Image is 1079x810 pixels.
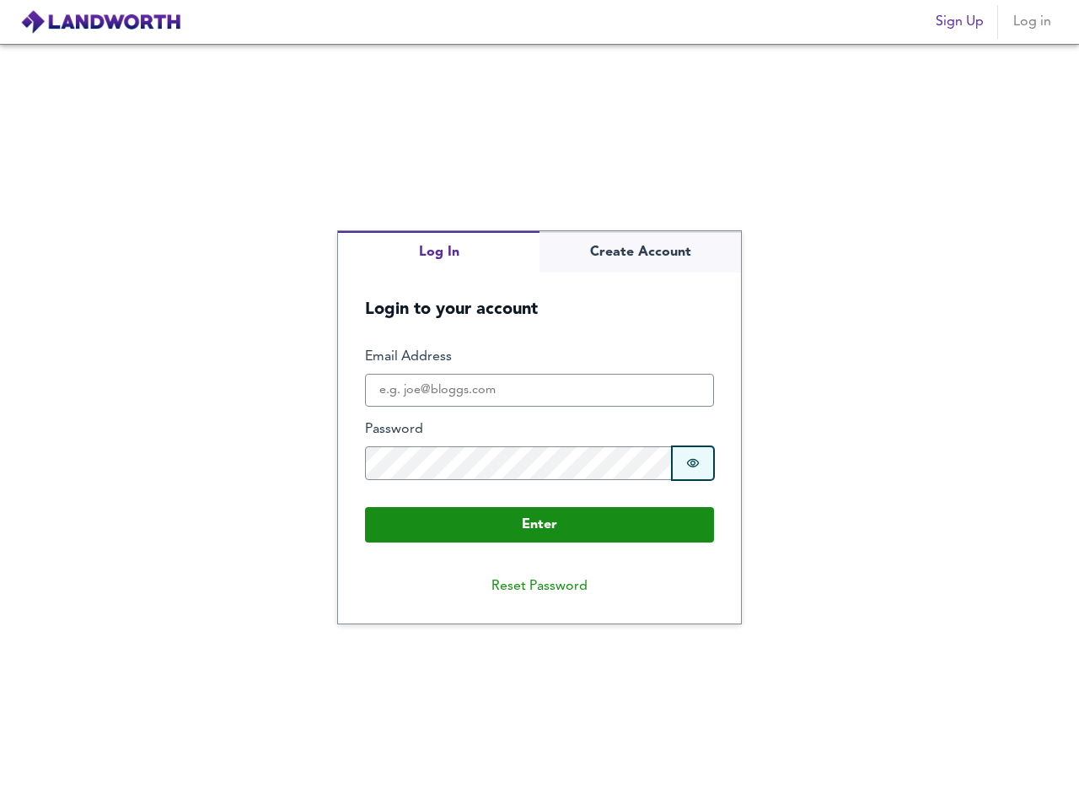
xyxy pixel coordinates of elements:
[338,273,741,321] h5: Login to your account
[672,446,714,480] button: Show password
[936,10,984,34] span: Sign Up
[478,570,601,603] button: Reset Password
[539,231,741,273] button: Create Account
[1005,5,1059,39] button: Log in
[1012,10,1052,34] span: Log in
[929,5,990,39] button: Sign Up
[365,420,714,440] label: Password
[338,231,539,273] button: Log In
[365,507,714,543] button: Enter
[365,374,714,408] input: e.g. joe@bloggs.com
[365,348,714,367] label: Email Address
[20,9,181,35] img: logo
